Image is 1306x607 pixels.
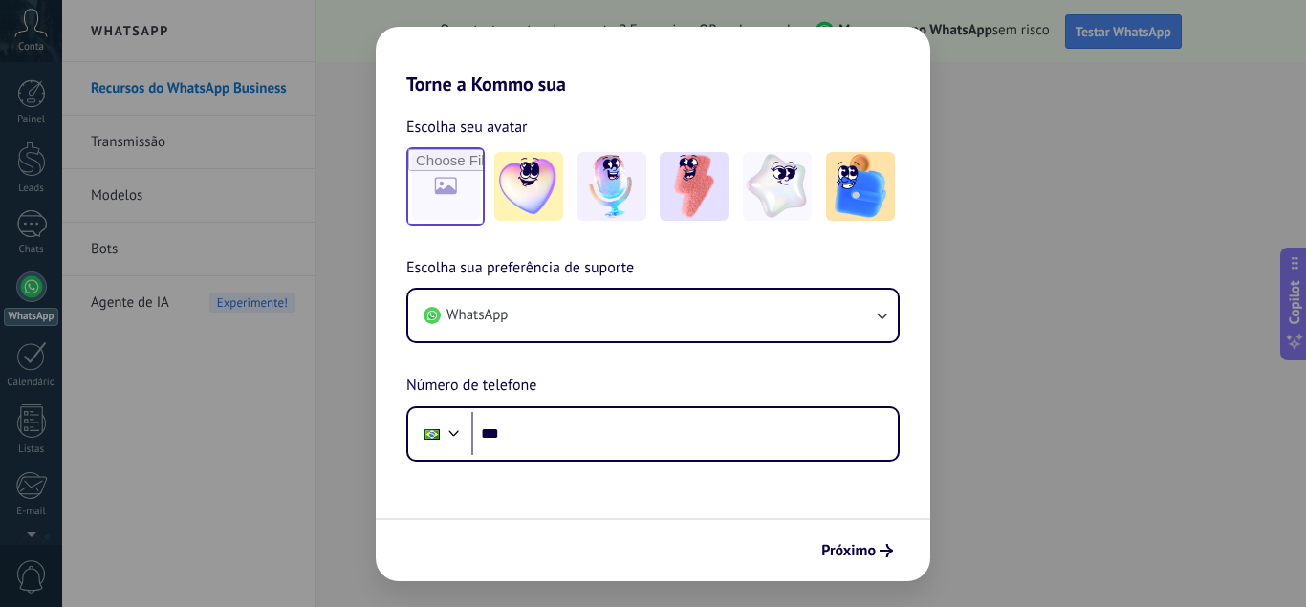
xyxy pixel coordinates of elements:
img: -3.jpeg [660,152,729,221]
img: -5.jpeg [826,152,895,221]
div: Brazil: + 55 [414,414,450,454]
img: -2.jpeg [577,152,646,221]
span: Escolha seu avatar [406,115,528,140]
button: Próximo [813,534,902,567]
span: Número de telefone [406,374,536,399]
img: -1.jpeg [494,152,563,221]
span: Próximo [821,544,876,557]
button: WhatsApp [408,290,898,341]
img: -4.jpeg [743,152,812,221]
h2: Torne a Kommo sua [376,27,930,96]
span: Escolha sua preferência de suporte [406,256,634,281]
span: WhatsApp [446,306,508,325]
